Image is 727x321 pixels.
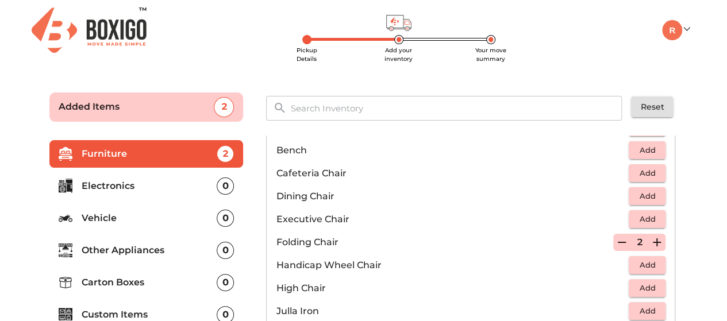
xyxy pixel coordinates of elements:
[82,211,217,225] p: Vehicle
[634,167,660,180] span: Add
[636,235,643,249] p: 2
[634,281,660,295] span: Add
[629,210,666,228] button: Add
[276,212,629,226] p: Executive Chair
[82,243,217,257] p: Other Appliances
[276,281,629,295] p: High Chair
[82,179,217,193] p: Electronics
[640,100,664,114] span: Reset
[217,242,234,259] div: 0
[214,97,234,117] div: 2
[82,276,217,289] p: Carton Boxes
[634,189,660,203] span: Add
[283,96,630,121] input: Search Inventory
[629,187,666,205] button: Add
[32,7,147,53] img: Boxigo
[634,304,660,318] span: Add
[634,258,660,272] span: Add
[629,279,666,297] button: Add
[475,47,506,63] span: Your move summary
[217,145,234,163] div: 2
[276,189,629,203] p: Dining Chair
[629,141,666,159] button: Add
[276,144,629,157] p: Bench
[82,147,217,161] p: Furniture
[634,144,660,157] span: Add
[276,235,613,249] p: Folding Chair
[613,234,630,251] button: Remove Item
[384,47,413,63] span: Add your inventory
[276,304,629,318] p: Julla Iron
[629,256,666,274] button: Add
[217,177,234,195] div: 0
[629,164,666,182] button: Add
[217,274,234,291] div: 0
[59,100,214,114] p: Added Items
[217,210,234,227] div: 0
[629,302,666,320] button: Add
[297,47,317,63] span: Pickup Details
[276,167,629,180] p: Cafeteria Chair
[631,96,673,118] button: Reset
[276,258,629,272] p: Handicap Wheel Chair
[634,212,660,226] span: Add
[648,234,666,251] button: Add Item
